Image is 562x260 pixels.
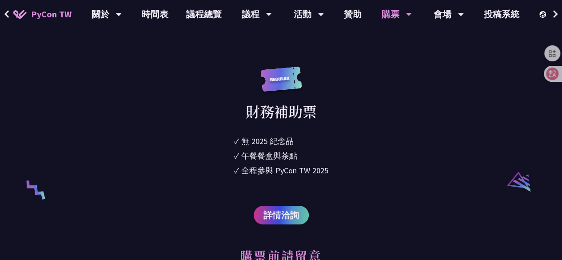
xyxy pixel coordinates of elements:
li: ✓ [234,164,328,176]
a: PyCon TW [4,3,80,25]
img: Locale Icon [539,11,548,18]
span: PyCon TW [31,8,72,21]
div: 財務補助票 [246,100,317,122]
div: 無 2025 紀念品 [241,135,294,147]
li: ✓ [234,150,328,162]
div: 全程參與 PyCon TW 2025 [241,164,328,176]
img: Home icon of PyCon TW 2025 [13,10,27,19]
img: regular.8f272d9.svg [259,67,303,101]
div: 午餐餐盒與茶點 [241,150,297,162]
li: ✓ [234,135,328,147]
a: 詳情洽詢 [254,206,309,224]
span: 詳情洽詢 [263,208,299,222]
